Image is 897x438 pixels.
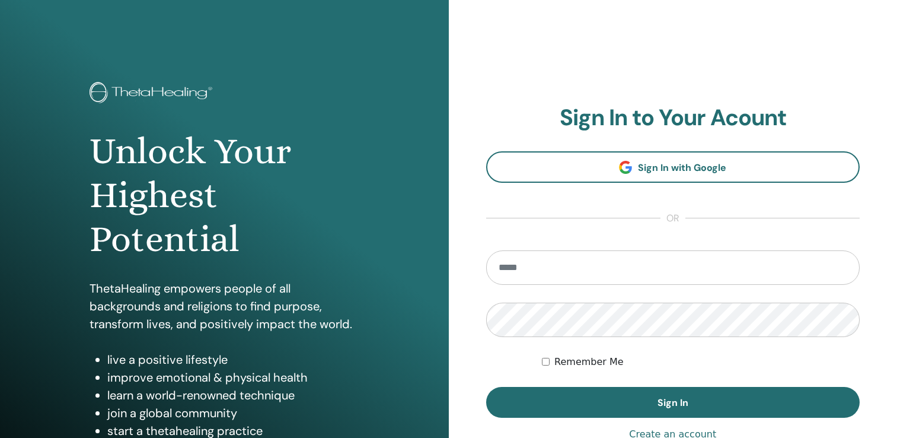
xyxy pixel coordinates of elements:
[107,404,359,422] li: join a global community
[90,129,359,262] h1: Unlock Your Highest Potential
[660,211,685,226] span: or
[107,386,359,404] li: learn a world-renowned technique
[107,351,359,369] li: live a positive lifestyle
[90,280,359,333] p: ThetaHealing empowers people of all backgrounds and religions to find purpose, transform lives, a...
[486,151,860,183] a: Sign In with Google
[486,387,860,418] button: Sign In
[107,369,359,386] li: improve emotional & physical health
[657,396,688,409] span: Sign In
[638,161,726,174] span: Sign In with Google
[486,104,860,132] h2: Sign In to Your Acount
[554,355,624,369] label: Remember Me
[542,355,860,369] div: Keep me authenticated indefinitely or until I manually logout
